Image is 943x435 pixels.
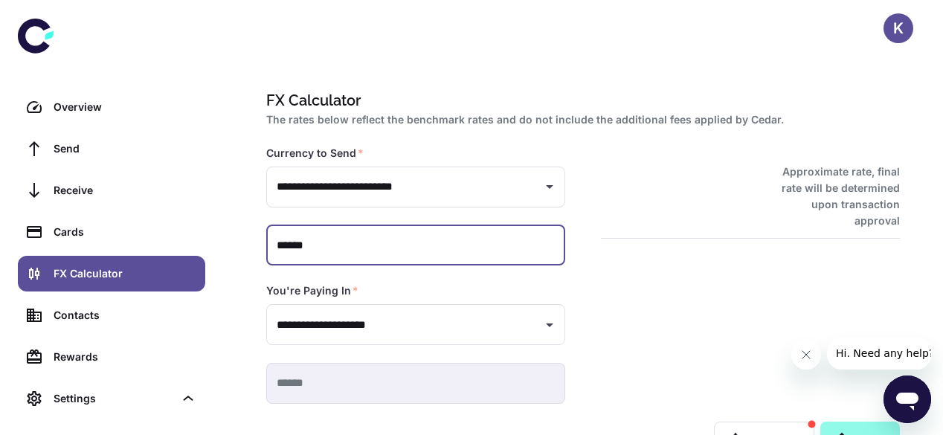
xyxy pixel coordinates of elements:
[884,13,913,43] button: K
[18,214,205,250] a: Cards
[54,141,196,157] div: Send
[18,339,205,375] a: Rewards
[791,340,821,370] iframe: Close message
[266,283,358,298] label: You're Paying In
[827,337,931,370] iframe: Message from company
[539,315,560,335] button: Open
[54,224,196,240] div: Cards
[266,146,364,161] label: Currency to Send
[765,164,900,229] h6: Approximate rate, final rate will be determined upon transaction approval
[18,131,205,167] a: Send
[9,10,107,22] span: Hi. Need any help?
[18,89,205,125] a: Overview
[18,297,205,333] a: Contacts
[54,349,196,365] div: Rewards
[54,390,174,407] div: Settings
[54,99,196,115] div: Overview
[54,265,196,282] div: FX Calculator
[54,182,196,199] div: Receive
[884,376,931,423] iframe: Button to launch messaging window
[18,381,205,416] div: Settings
[18,173,205,208] a: Receive
[266,89,894,112] h1: FX Calculator
[539,176,560,197] button: Open
[54,307,196,323] div: Contacts
[18,256,205,291] a: FX Calculator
